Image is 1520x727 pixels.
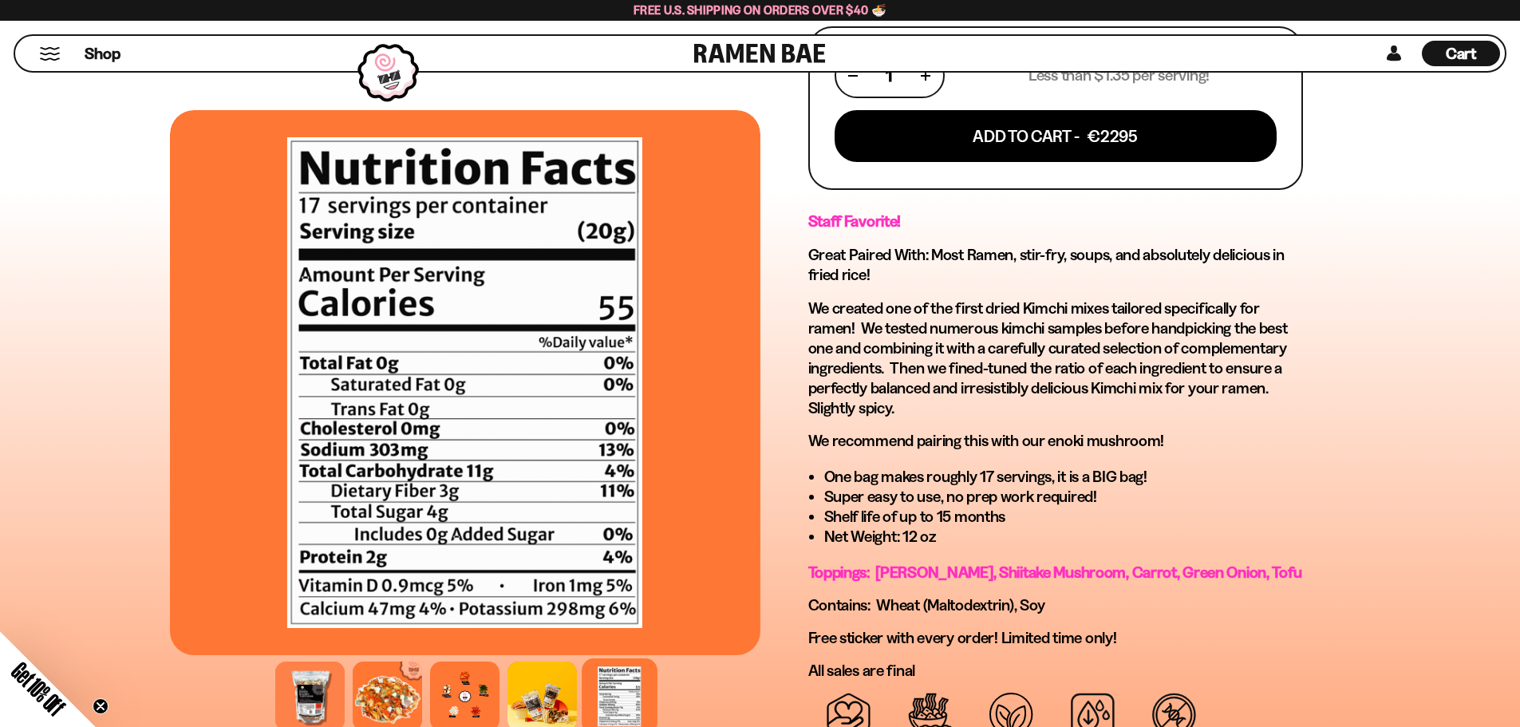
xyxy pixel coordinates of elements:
button: Add To Cart - €2295 [835,110,1277,162]
li: Net Weight: 12 oz [824,527,1303,547]
span: Get 10% Off [7,658,69,720]
h2: Great Paired With: Most Ramen, stir-fry, soups, and absolutely delicious in fried rice! [808,245,1303,285]
strong: Staff Favorite! [808,211,902,231]
p: Free sticker with every order! Limited time only! [808,628,1303,648]
span: Toppings: [PERSON_NAME], Shiitake Mushroom, Carrot, Green Onion, Tofu [808,563,1302,582]
li: Super easy to use, no prep work required! [824,487,1303,507]
button: Close teaser [93,698,109,714]
a: Shop [85,41,120,66]
p: All sales are final [808,661,1303,681]
span: Free U.S. Shipping on Orders over $40 🍜 [634,2,886,18]
p: We created one of the first dried Kimchi mixes tailored specifically for ramen! We tested numerou... [808,298,1303,418]
div: Cart [1422,36,1500,71]
span: Shop [85,43,120,65]
button: Mobile Menu Trigger [39,47,61,61]
li: Shelf life of up to 15 months [824,507,1303,527]
span: Cart [1446,44,1477,63]
p: We recommend pairing this with our enoki mushroom! [808,431,1303,451]
li: One bag makes roughly 17 servings, it is a BIG bag! [824,467,1303,487]
span: Contains: Wheat (Maltodextrin), Soy [808,595,1046,614]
